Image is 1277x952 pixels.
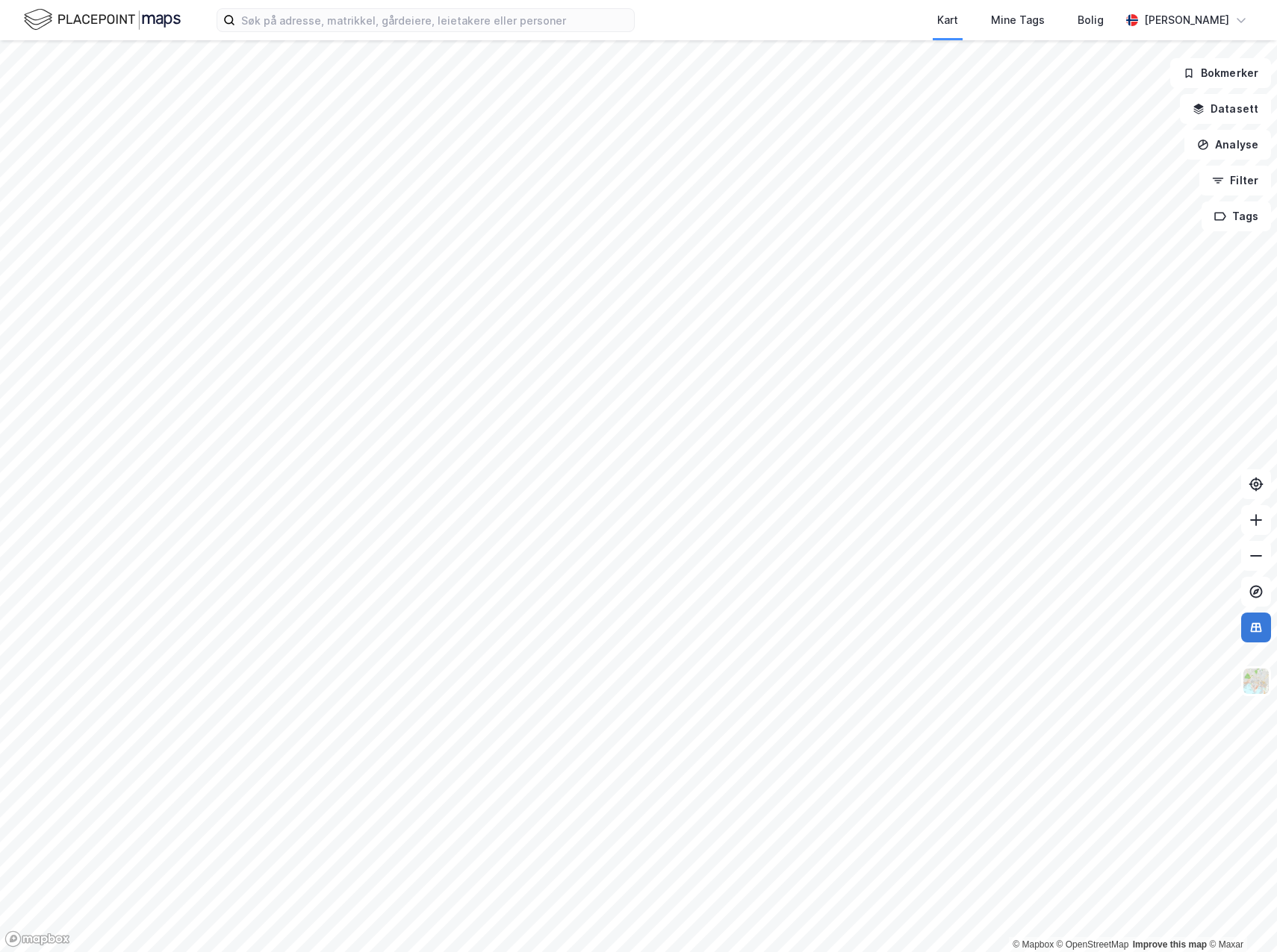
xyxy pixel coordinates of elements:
[1202,880,1277,952] div: Kontrollprogram for chat
[1057,939,1129,950] a: OpenStreetMap
[991,11,1045,29] div: Mine Tags
[1133,939,1207,950] a: Improve this map
[1202,880,1277,952] iframe: Chat Widget
[1170,58,1271,88] button: Bokmerker
[1184,130,1271,160] button: Analyse
[1199,166,1271,195] button: Filter
[1242,667,1270,695] img: Z
[1078,11,1104,29] div: Bolig
[235,9,634,31] input: Søk på adresse, matrikkel, gårdeiere, leietakere eller personer
[1180,94,1271,124] button: Datasett
[1202,201,1271,231] button: Tags
[4,930,70,948] a: Mapbox homepage
[24,7,181,33] img: logo.f888ab2527a4732fd821a326f86c7f29.svg
[937,11,958,29] div: Kart
[1144,11,1229,29] div: [PERSON_NAME]
[1013,939,1054,950] a: Mapbox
